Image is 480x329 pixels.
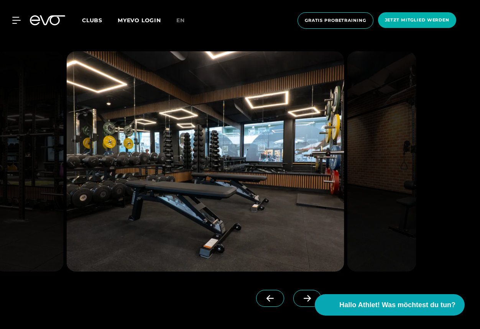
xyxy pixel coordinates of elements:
button: Hallo Athlet! Was möchtest du tun? [315,294,465,316]
a: Gratis Probetraining [295,12,376,29]
img: evofitness [347,51,416,272]
img: evofitness [67,51,344,272]
a: Jetzt Mitglied werden [376,12,459,29]
span: Clubs [82,17,102,24]
span: Jetzt Mitglied werden [385,17,449,23]
a: MYEVO LOGIN [118,17,161,24]
span: Gratis Probetraining [305,17,366,24]
a: Clubs [82,16,118,24]
span: en [176,17,185,24]
a: en [176,16,194,25]
span: Hallo Athlet! Was möchtest du tun? [339,300,455,310]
